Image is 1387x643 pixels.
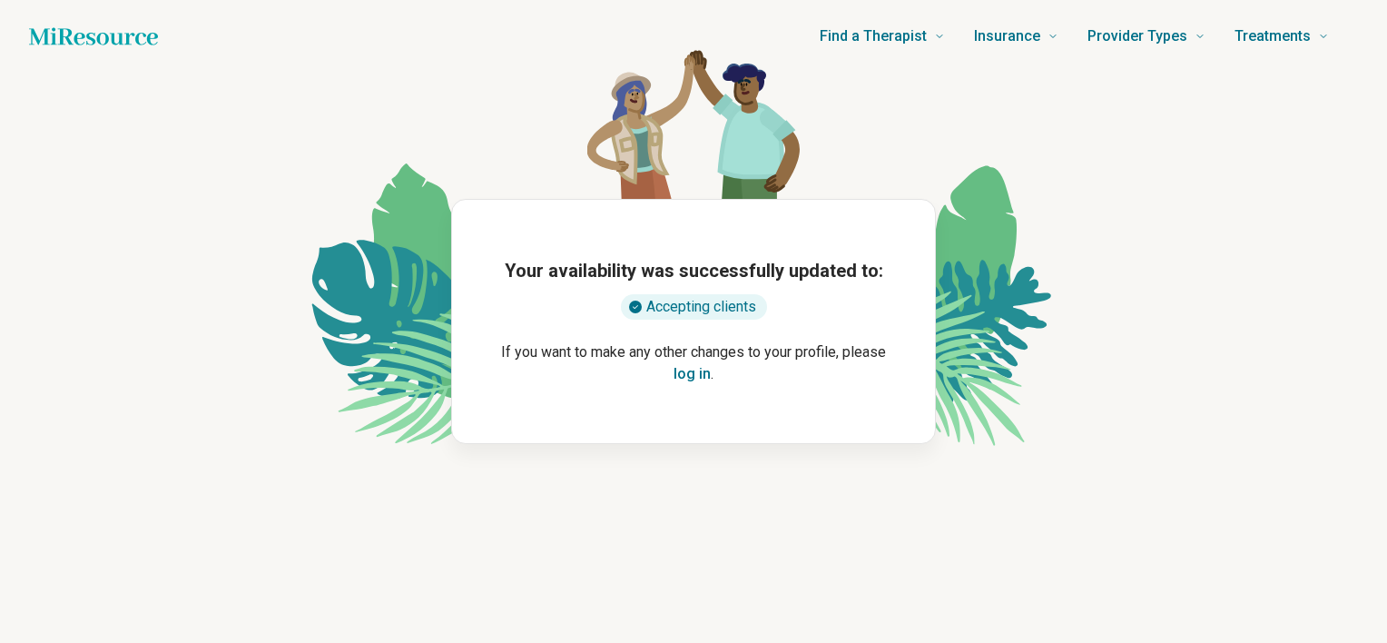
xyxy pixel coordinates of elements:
h1: Your availability was successfully updated to: [505,258,883,283]
span: Insurance [974,24,1040,49]
button: log in [674,363,711,385]
span: Find a Therapist [820,24,927,49]
div: Accepting clients [621,294,767,320]
span: Provider Types [1087,24,1187,49]
a: Home page [29,18,158,54]
span: Treatments [1235,24,1311,49]
p: If you want to make any other changes to your profile, please . [481,341,906,385]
